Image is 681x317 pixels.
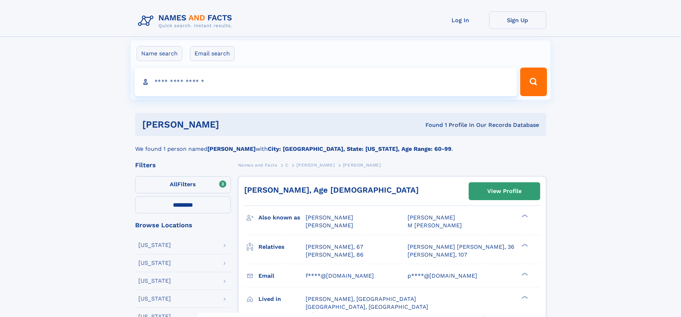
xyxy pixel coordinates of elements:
[469,183,540,200] a: View Profile
[285,160,288,169] a: C
[138,296,171,302] div: [US_STATE]
[135,176,231,193] label: Filters
[306,243,363,251] a: [PERSON_NAME], 67
[135,162,231,168] div: Filters
[296,163,335,168] span: [PERSON_NAME]
[408,251,467,259] a: [PERSON_NAME], 107
[306,222,353,229] span: [PERSON_NAME]
[408,214,455,221] span: [PERSON_NAME]
[207,145,256,152] b: [PERSON_NAME]
[520,214,528,218] div: ❯
[432,11,489,29] a: Log In
[296,160,335,169] a: [PERSON_NAME]
[258,270,306,282] h3: Email
[134,68,517,96] input: search input
[285,163,288,168] span: C
[306,296,416,302] span: [PERSON_NAME], [GEOGRAPHIC_DATA]
[190,46,235,61] label: Email search
[268,145,451,152] b: City: [GEOGRAPHIC_DATA], State: [US_STATE], Age Range: 60-99
[258,212,306,224] h3: Also known as
[487,183,522,199] div: View Profile
[137,46,182,61] label: Name search
[520,272,528,276] div: ❯
[142,120,322,129] h1: [PERSON_NAME]
[138,260,171,266] div: [US_STATE]
[135,136,546,153] div: We found 1 person named with .
[408,243,514,251] a: [PERSON_NAME] [PERSON_NAME], 36
[520,68,547,96] button: Search Button
[520,295,528,299] div: ❯
[322,121,539,129] div: Found 1 Profile In Our Records Database
[306,303,428,310] span: [GEOGRAPHIC_DATA], [GEOGRAPHIC_DATA]
[138,278,171,284] div: [US_STATE]
[170,181,177,188] span: All
[135,222,231,228] div: Browse Locations
[489,11,546,29] a: Sign Up
[343,163,381,168] span: [PERSON_NAME]
[408,222,462,229] span: M [PERSON_NAME]
[520,243,528,247] div: ❯
[244,185,419,194] a: [PERSON_NAME], Age [DEMOGRAPHIC_DATA]
[258,241,306,253] h3: Relatives
[135,11,238,31] img: Logo Names and Facts
[306,214,353,221] span: [PERSON_NAME]
[238,160,277,169] a: Names and Facts
[306,251,364,259] a: [PERSON_NAME], 86
[138,242,171,248] div: [US_STATE]
[258,293,306,305] h3: Lived in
